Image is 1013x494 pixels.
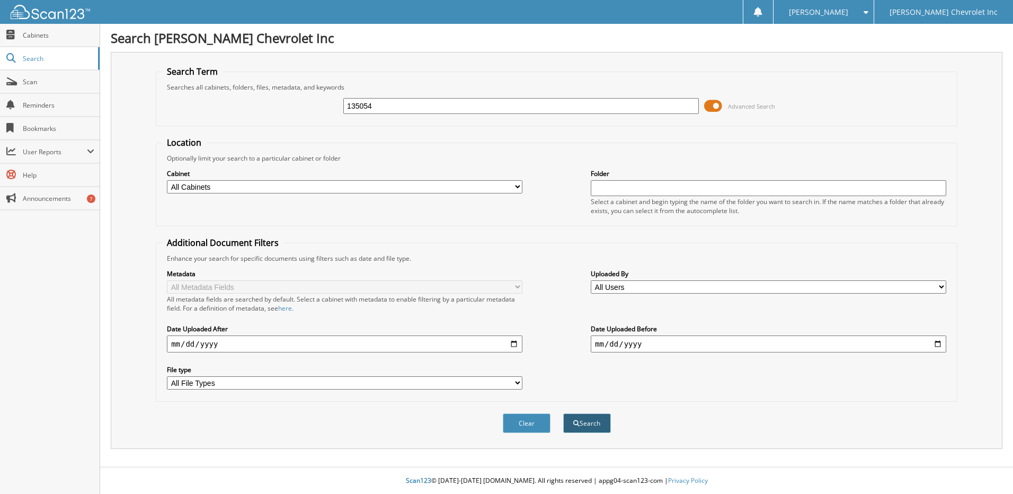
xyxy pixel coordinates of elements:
[23,54,93,63] span: Search
[23,31,94,40] span: Cabinets
[591,197,946,215] div: Select a cabinet and begin typing the name of the folder you want to search in. If the name match...
[167,269,522,278] label: Metadata
[167,169,522,178] label: Cabinet
[111,29,1002,47] h1: Search [PERSON_NAME] Chevrolet Inc
[11,5,90,19] img: scan123-logo-white.svg
[23,101,94,110] span: Reminders
[23,171,94,180] span: Help
[23,194,94,203] span: Announcements
[503,413,550,433] button: Clear
[167,295,522,313] div: All metadata fields are searched by default. Select a cabinet with metadata to enable filtering b...
[278,304,292,313] a: here
[668,476,708,485] a: Privacy Policy
[23,77,94,86] span: Scan
[563,413,611,433] button: Search
[87,195,95,203] div: 7
[890,9,998,15] span: [PERSON_NAME] Chevrolet Inc
[728,102,775,110] span: Advanced Search
[162,237,284,249] legend: Additional Document Filters
[162,66,223,77] legend: Search Term
[591,269,946,278] label: Uploaded By
[162,83,952,92] div: Searches all cabinets, folders, files, metadata, and keywords
[591,169,946,178] label: Folder
[162,137,207,148] legend: Location
[162,254,952,263] div: Enhance your search for specific documents using filters such as date and file type.
[100,468,1013,494] div: © [DATE]-[DATE] [DOMAIN_NAME]. All rights reserved | appg04-scan123-com |
[167,336,522,352] input: start
[789,9,848,15] span: [PERSON_NAME]
[167,324,522,333] label: Date Uploaded After
[591,336,946,352] input: end
[406,476,431,485] span: Scan123
[23,124,94,133] span: Bookmarks
[162,154,952,163] div: Optionally limit your search to a particular cabinet or folder
[167,365,522,374] label: File type
[591,324,946,333] label: Date Uploaded Before
[23,147,87,156] span: User Reports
